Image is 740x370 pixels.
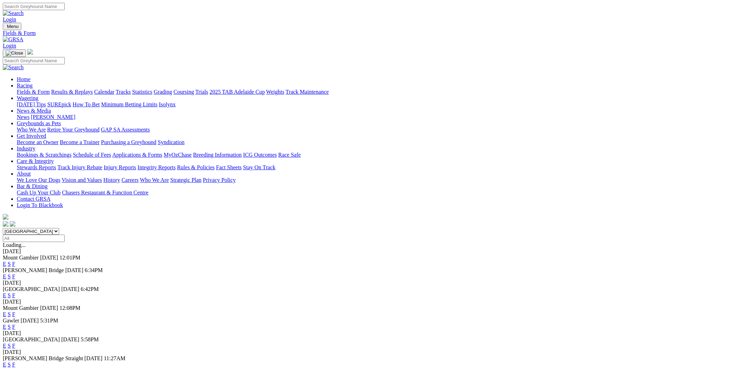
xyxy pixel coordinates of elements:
[3,221,8,227] img: facebook.svg
[12,362,15,368] a: F
[3,330,737,336] div: [DATE]
[12,324,15,330] a: F
[8,261,11,267] a: S
[243,164,275,170] a: Stay On Track
[3,343,6,349] a: E
[3,214,8,220] img: logo-grsa-white.png
[8,362,11,368] a: S
[3,267,64,273] span: [PERSON_NAME] Bridge
[6,50,23,56] img: Close
[3,311,6,317] a: E
[278,152,300,158] a: Race Safe
[116,89,131,95] a: Tracks
[12,343,15,349] a: F
[73,152,111,158] a: Schedule of Fees
[12,311,15,317] a: F
[65,267,84,273] span: [DATE]
[3,16,16,22] a: Login
[17,177,60,183] a: We Love Our Dogs
[17,89,737,95] div: Racing
[3,64,24,71] img: Search
[103,177,120,183] a: History
[209,89,265,95] a: 2025 TAB Adelaide Cup
[3,255,39,261] span: Mount Gambier
[7,24,19,29] span: Menu
[81,286,99,292] span: 6:42PM
[121,177,138,183] a: Careers
[59,255,80,261] span: 12:01PM
[12,261,15,267] a: F
[31,114,75,120] a: [PERSON_NAME]
[57,164,102,170] a: Track Injury Rebate
[3,318,19,323] span: Gawler
[177,164,215,170] a: Rules & Policies
[101,101,157,107] a: Minimum Betting Limits
[140,177,169,183] a: Who We Are
[61,286,79,292] span: [DATE]
[84,355,102,361] span: [DATE]
[3,299,737,305] div: [DATE]
[17,196,50,202] a: Contact GRSA
[195,89,208,95] a: Trials
[3,10,24,16] img: Search
[61,336,79,342] span: [DATE]
[8,343,11,349] a: S
[158,139,184,145] a: Syndication
[3,30,737,36] a: Fields & Form
[17,164,737,171] div: Care & Integrity
[40,318,58,323] span: 5:31PM
[3,349,737,355] div: [DATE]
[173,89,194,95] a: Coursing
[62,177,102,183] a: Vision and Values
[17,152,737,158] div: Industry
[73,101,100,107] a: How To Bet
[17,133,46,139] a: Get Involved
[10,221,15,227] img: twitter.svg
[17,108,51,114] a: News & Media
[3,242,26,248] span: Loading...
[47,127,100,133] a: Retire Your Greyhound
[17,139,737,145] div: Get Involved
[3,248,737,255] div: [DATE]
[3,23,21,30] button: Toggle navigation
[17,95,38,101] a: Wagering
[17,190,61,195] a: Cash Up Your Club
[17,177,737,183] div: About
[3,235,65,242] input: Select date
[85,267,103,273] span: 6:34PM
[243,152,277,158] a: ICG Outcomes
[104,355,126,361] span: 11:27AM
[3,336,60,342] span: [GEOGRAPHIC_DATA]
[17,171,31,177] a: About
[137,164,176,170] a: Integrity Reports
[101,127,150,133] a: GAP SA Assessments
[3,273,6,279] a: E
[216,164,242,170] a: Fact Sheets
[17,114,737,120] div: News & Media
[17,101,46,107] a: [DATE] Tips
[3,43,16,49] a: Login
[193,152,242,158] a: Breeding Information
[17,127,46,133] a: Who We Are
[8,292,11,298] a: S
[12,292,15,298] a: F
[17,202,63,208] a: Login To Blackbook
[159,101,176,107] a: Isolynx
[203,177,236,183] a: Privacy Policy
[3,286,60,292] span: [GEOGRAPHIC_DATA]
[17,114,29,120] a: News
[8,311,11,317] a: S
[3,280,737,286] div: [DATE]
[17,120,61,126] a: Greyhounds as Pets
[17,83,33,88] a: Racing
[12,273,15,279] a: F
[17,190,737,196] div: Bar & Dining
[81,336,99,342] span: 5:58PM
[3,261,6,267] a: E
[17,139,58,145] a: Become an Owner
[59,305,80,311] span: 12:08PM
[51,89,93,95] a: Results & Replays
[17,164,56,170] a: Stewards Reports
[170,177,201,183] a: Strategic Plan
[21,318,39,323] span: [DATE]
